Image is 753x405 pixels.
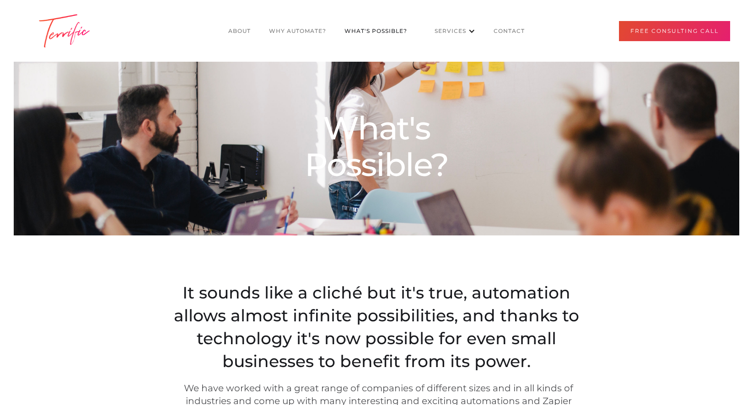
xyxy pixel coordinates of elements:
div: Free Consulting Call [630,27,719,36]
a: Services [425,22,466,40]
div: Services [416,13,484,49]
a: About [219,22,260,40]
a: Free Consulting Call [619,21,730,41]
a: home [23,14,105,48]
a: CONTACT [484,22,534,40]
div: It sounds like a cliché but it's true, automation allows almost infinite possibilities, and thank... [168,281,585,373]
div: What's Possible? [260,110,493,183]
a: What's POssible? [335,22,416,40]
img: Terrific Logo [23,14,105,48]
a: Why Automate? [260,22,335,40]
